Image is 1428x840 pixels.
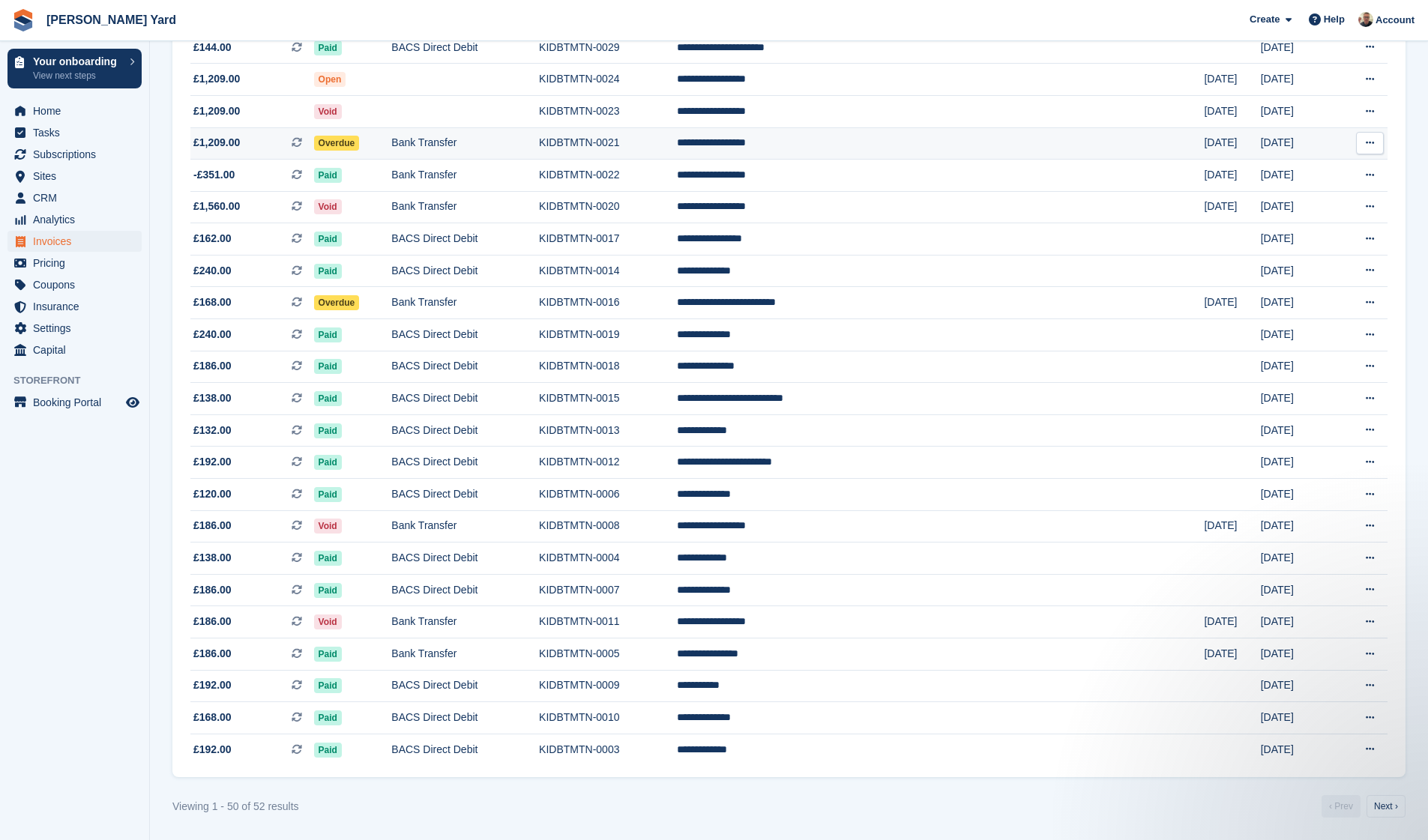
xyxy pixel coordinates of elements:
a: Your onboarding View next steps [7,49,142,88]
td: [DATE] [1204,95,1260,127]
span: £186.00 [193,614,232,629]
td: KIDBTMTN-0022 [539,160,676,192]
span: Coupons [33,274,123,295]
a: menu [7,166,142,187]
td: [DATE] [1261,702,1334,734]
a: menu [7,392,142,413]
span: Paid [314,391,342,406]
td: [DATE] [1204,606,1260,638]
span: Pricing [33,253,123,274]
a: menu [7,296,142,317]
a: menu [7,100,142,121]
td: KIDBTMTN-0014 [539,255,676,287]
td: KIDBTMTN-0018 [539,351,676,383]
span: £168.00 [193,294,232,310]
a: menu [7,231,142,252]
td: BACS Direct Debit [391,670,539,702]
td: KIDBTMTN-0015 [539,383,676,415]
span: Paid [314,264,342,279]
td: [DATE] [1261,543,1334,575]
td: BACS Direct Debit [391,702,539,734]
td: [DATE] [1261,95,1334,127]
span: £186.00 [193,358,232,374]
td: BACS Direct Debit [391,543,539,575]
span: Overdue [314,136,360,151]
span: Open [314,72,346,87]
td: KIDBTMTN-0017 [539,223,676,256]
span: Void [314,519,342,534]
span: Void [314,614,342,629]
td: BACS Direct Debit [391,31,539,64]
td: [DATE] [1261,383,1334,415]
a: menu [7,187,142,208]
a: menu [7,274,142,295]
span: Paid [314,455,342,470]
span: £1,209.00 [193,135,240,151]
span: Void [314,104,342,119]
span: £240.00 [193,327,232,342]
span: Account [1376,13,1415,28]
span: £168.00 [193,710,232,725]
td: BACS Direct Debit [391,447,539,479]
span: £138.00 [193,390,232,406]
td: BACS Direct Debit [391,479,539,511]
td: BACS Direct Debit [391,255,539,287]
span: Paid [314,232,342,247]
td: KIDBTMTN-0020 [539,191,676,223]
td: KIDBTMTN-0006 [539,479,676,511]
td: [DATE] [1261,479,1334,511]
span: £138.00 [193,550,232,566]
td: Bank Transfer [391,510,539,543]
td: BACS Direct Debit [391,319,539,351]
td: KIDBTMTN-0024 [539,64,676,96]
td: KIDBTMTN-0004 [539,543,676,575]
td: BACS Direct Debit [391,734,539,765]
span: CRM [33,187,123,208]
td: Bank Transfer [391,606,539,638]
td: [DATE] [1204,638,1260,671]
a: [PERSON_NAME] Yard [40,7,182,32]
td: [DATE] [1261,414,1334,447]
td: KIDBTMTN-0007 [539,574,676,606]
td: Bank Transfer [391,127,539,160]
span: £120.00 [193,486,232,502]
td: [DATE] [1261,64,1334,96]
span: Paid [314,551,342,566]
span: Storefront [13,373,149,388]
td: [DATE] [1204,127,1260,160]
span: Capital [33,339,123,360]
span: £192.00 [193,677,232,693]
div: Viewing 1 - 50 of 52 results [172,799,299,815]
td: KIDBTMTN-0010 [539,702,676,734]
span: Invoices [33,231,123,252]
td: BACS Direct Debit [391,351,539,383]
td: BACS Direct Debit [391,414,539,447]
span: Settings [33,318,123,339]
span: £186.00 [193,582,232,598]
td: [DATE] [1261,160,1334,192]
td: [DATE] [1261,574,1334,606]
span: Paid [314,327,342,342]
span: Paid [314,40,342,55]
span: Paid [314,710,342,725]
span: Paid [314,487,342,502]
td: KIDBTMTN-0019 [539,319,676,351]
td: [DATE] [1261,351,1334,383]
span: Paid [314,583,342,598]
span: Overdue [314,295,360,310]
a: Previous [1322,795,1361,818]
span: Paid [314,168,342,183]
a: menu [7,209,142,230]
span: Paid [314,678,342,693]
td: [DATE] [1204,191,1260,223]
td: KIDBTMTN-0003 [539,734,676,765]
span: £1,209.00 [193,103,240,119]
td: [DATE] [1261,319,1334,351]
td: [DATE] [1261,670,1334,702]
span: £1,560.00 [193,199,240,214]
td: [DATE] [1261,255,1334,287]
nav: Pages [1319,795,1409,818]
td: [DATE] [1204,64,1260,96]
td: KIDBTMTN-0009 [539,670,676,702]
img: Si Allen [1358,12,1373,27]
